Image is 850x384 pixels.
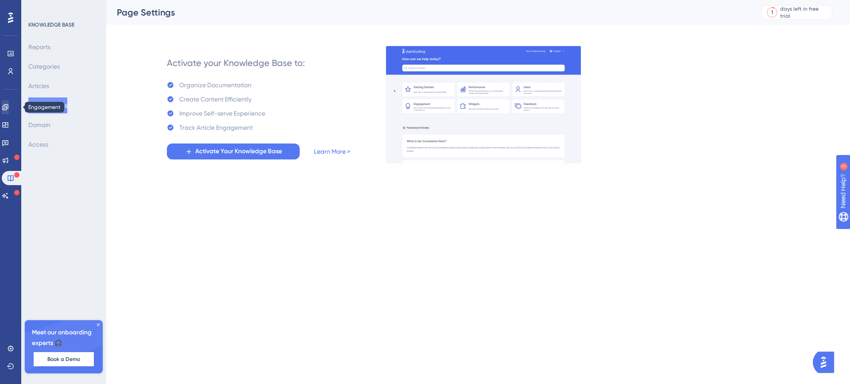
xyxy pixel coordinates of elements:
[813,349,839,376] iframe: UserGuiding AI Assistant Launcher
[28,39,50,55] button: Reports
[167,57,305,69] div: Activate your Knowledge Base to:
[28,78,49,94] button: Articles
[28,136,48,152] button: Access
[195,146,282,157] span: Activate Your Knowledge Base
[167,144,300,159] button: Activate Your Knowledge Base
[28,117,50,133] button: Domain
[28,58,60,74] button: Categories
[117,6,739,19] div: Page Settings
[32,327,96,349] span: Meet our onboarding experts 🎧
[28,21,74,28] div: KNOWLEDGE BASE
[47,356,80,363] span: Book a Demo
[21,2,55,13] span: Need Help?
[179,108,265,119] div: Improve Self-serve Experience
[62,4,64,12] div: 3
[386,46,581,163] img: a27db7f7ef9877a438c7956077c236be.gif
[28,97,67,113] button: Page Settings
[179,122,253,133] div: Track Article Engagement
[314,146,350,157] a: Learn More >
[771,9,773,16] div: 1
[179,94,251,105] div: Create Content Efficiently
[34,352,94,366] button: Book a Demo
[179,80,251,90] div: Organize Documentation
[780,5,829,19] div: days left in free trial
